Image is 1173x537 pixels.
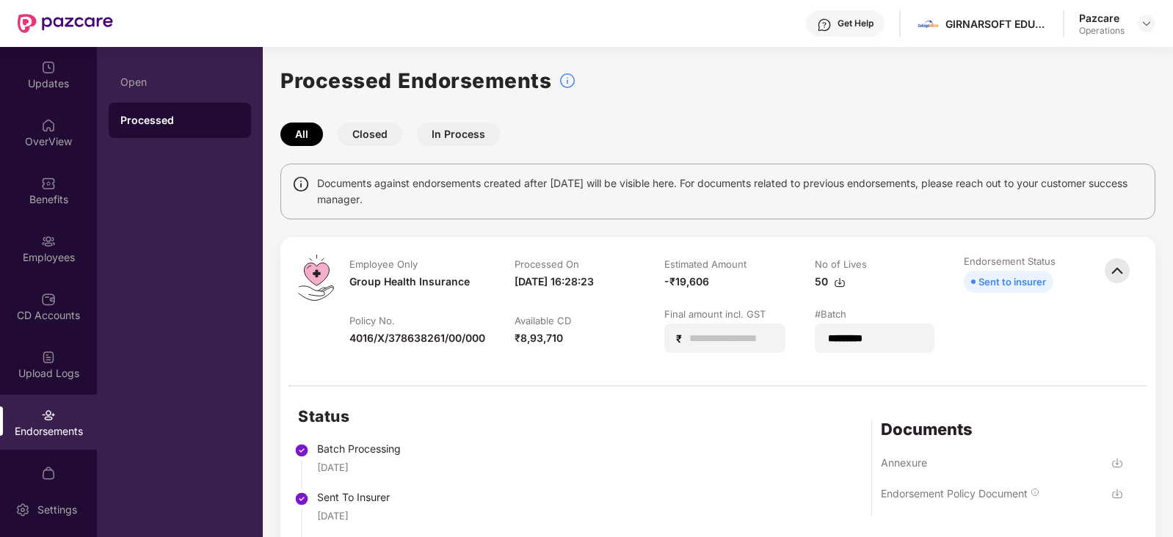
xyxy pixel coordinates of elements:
[559,72,576,89] img: svg+xml;base64,PHN2ZyBpZD0iSW5mb18tXzMyeDMyIiBkYXRhLW5hbWU9IkluZm8gLSAzMngzMiIgeG1sbnM9Imh0dHA6Ly...
[33,503,81,517] div: Settings
[294,443,309,458] img: svg+xml;base64,PHN2ZyBpZD0iU3RlcC1Eb25lLTMyeDMyIiB4bWxucz0iaHR0cDovL3d3dy53My5vcmcvMjAwMC9zdmciIH...
[815,307,846,321] div: #Batch
[834,277,846,288] img: svg+xml;base64,PHN2ZyBpZD0iRG93bmxvYWQtMzJ4MzIiIHhtbG5zPSJodHRwOi8vd3d3LnczLm9yZy8yMDAwL3N2ZyIgd2...
[317,175,1144,208] span: Documents against endorsements created after [DATE] will be visible here. For documents related t...
[41,60,56,75] img: svg+xml;base64,PHN2ZyBpZD0iVXBkYXRlZCIgeG1sbnM9Imh0dHA6Ly93d3cudzMub3JnLzIwMDAvc3ZnIiB3aWR0aD0iMj...
[317,508,349,523] div: [DATE]
[1111,488,1123,500] img: svg+xml;base64,PHN2ZyBpZD0iRG93bmxvYWQtMzJ4MzIiIHhtbG5zPSJodHRwOi8vd3d3LnczLm9yZy8yMDAwL3N2ZyIgd2...
[515,314,571,327] div: Available CD
[815,257,867,271] div: No of Lives
[41,234,56,249] img: svg+xml;base64,PHN2ZyBpZD0iRW1wbG95ZWVzIiB4bWxucz0iaHR0cDovL3d3dy53My5vcmcvMjAwMC9zdmciIHdpZHRoPS...
[120,113,239,128] div: Processed
[349,257,418,271] div: Employee Only
[15,503,30,517] img: svg+xml;base64,PHN2ZyBpZD0iU2V0dGluZy0yMHgyMCIgeG1sbnM9Imh0dHA6Ly93d3cudzMub3JnLzIwMDAvc3ZnIiB3aW...
[417,123,500,146] button: In Process
[298,404,437,428] h2: Status
[1079,25,1125,37] div: Operations
[978,274,1046,290] div: Sent to insurer
[317,489,437,505] div: Sent To Insurer
[881,486,1028,500] div: Endorsement Policy Document
[1079,11,1125,25] div: Pazcare
[317,460,349,475] div: [DATE]
[349,274,470,290] div: Group Health Insurance
[515,330,563,346] div: ₹8,93,710
[41,176,56,191] img: svg+xml;base64,PHN2ZyBpZD0iQmVuZWZpdHMiIHhtbG5zPSJodHRwOi8vd3d3LnczLm9yZy8yMDAwL3N2ZyIgd2lkdGg9Ij...
[1101,255,1133,287] img: svg+xml;base64,PHN2ZyBpZD0iQmFjay0zMngzMiIgeG1sbnM9Imh0dHA6Ly93d3cudzMub3JnLzIwMDAvc3ZnIiB3aWR0aD...
[945,17,1048,31] div: GIRNARSOFT EDUCATION SERVICES PRIVATE LIMITED
[964,255,1056,268] div: Endorsement Status
[664,307,766,321] div: Final amount incl. GST
[294,492,309,506] img: svg+xml;base64,PHN2ZyBpZD0iU3RlcC1Eb25lLTMyeDMyIiB4bWxucz0iaHR0cDovL3d3dy53My5vcmcvMjAwMC9zdmciIH...
[292,175,310,193] img: svg+xml;base64,PHN2ZyBpZD0iSW5mbyIgeG1sbnM9Imh0dHA6Ly93d3cudzMub3JnLzIwMDAvc3ZnIiB3aWR0aD0iMTQiIG...
[1141,18,1152,29] img: svg+xml;base64,PHN2ZyBpZD0iRHJvcGRvd24tMzJ4MzIiIHhtbG5zPSJodHRwOi8vd3d3LnczLm9yZy8yMDAwL3N2ZyIgd2...
[41,408,56,423] img: svg+xml;base64,PHN2ZyBpZD0iRW5kb3JzZW1lbnRzIiB4bWxucz0iaHR0cDovL3d3dy53My5vcmcvMjAwMC9zdmciIHdpZH...
[280,65,551,97] h1: Processed Endorsements
[338,123,402,146] button: Closed
[881,456,927,470] div: Annexure
[41,118,56,133] img: svg+xml;base64,PHN2ZyBpZD0iSG9tZSIgeG1sbnM9Imh0dHA6Ly93d3cudzMub3JnLzIwMDAvc3ZnIiB3aWR0aD0iMjAiIG...
[349,330,485,346] div: 4016/X/378638261/00/000
[676,332,688,346] span: ₹
[280,123,323,146] button: All
[41,292,56,307] img: svg+xml;base64,PHN2ZyBpZD0iQ0RfQWNjb3VudHMiIGRhdGEtbmFtZT0iQ0QgQWNjb3VudHMiIHhtbG5zPSJodHRwOi8vd3...
[664,274,709,290] div: -₹19,606
[881,419,1123,439] div: Documents
[515,257,579,271] div: Processed On
[41,466,56,481] img: svg+xml;base64,PHN2ZyBpZD0iTXlfT3JkZXJzIiBkYXRhLW5hbWU9Ik15IE9yZGVycyIgeG1sbnM9Imh0dHA6Ly93d3cudz...
[515,274,594,290] div: [DATE] 16:28:23
[1031,488,1039,497] img: svg+xml;base64,PHN2ZyBpZD0iSW5mbyIgeG1sbnM9Imh0dHA6Ly93d3cudzMub3JnLzIwMDAvc3ZnIiB3aWR0aD0iMTQiIG...
[817,18,832,32] img: svg+xml;base64,PHN2ZyBpZD0iSGVscC0zMngzMiIgeG1sbnM9Imh0dHA6Ly93d3cudzMub3JnLzIwMDAvc3ZnIiB3aWR0aD...
[18,14,113,33] img: New Pazcare Logo
[918,13,939,34] img: cd%20colored%20full%20logo%20(1).png
[317,441,437,457] div: Batch Processing
[298,255,334,301] img: svg+xml;base64,PHN2ZyB4bWxucz0iaHR0cDovL3d3dy53My5vcmcvMjAwMC9zdmciIHdpZHRoPSI0OS4zMiIgaGVpZ2h0PS...
[838,18,874,29] div: Get Help
[120,76,239,88] div: Open
[815,274,846,290] div: 50
[1111,457,1123,469] img: svg+xml;base64,PHN2ZyBpZD0iRG93bmxvYWQtMzJ4MzIiIHhtbG5zPSJodHRwOi8vd3d3LnczLm9yZy8yMDAwL3N2ZyIgd2...
[349,314,395,327] div: Policy No.
[664,257,747,271] div: Estimated Amount
[41,350,56,365] img: svg+xml;base64,PHN2ZyBpZD0iVXBsb2FkX0xvZ3MiIGRhdGEtbmFtZT0iVXBsb2FkIExvZ3MiIHhtbG5zPSJodHRwOi8vd3...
